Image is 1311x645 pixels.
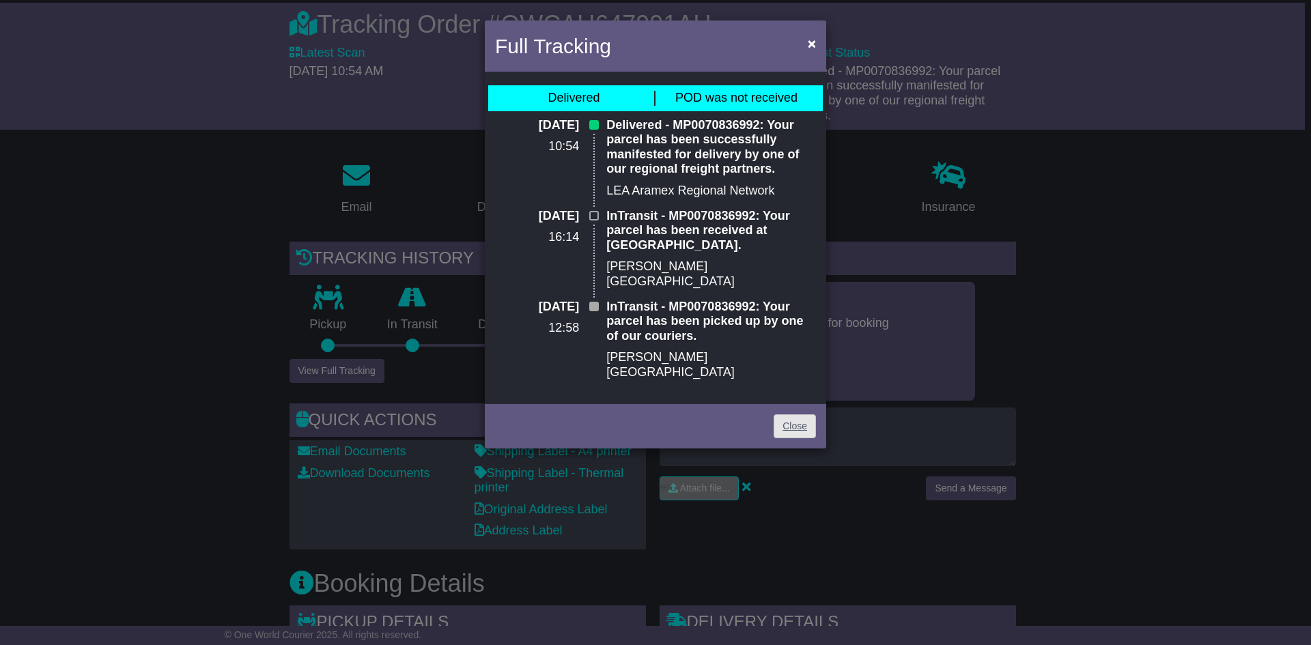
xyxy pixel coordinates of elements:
[606,118,816,177] p: Delivered - MP0070836992: Your parcel has been successfully manifested for delivery by one of our...
[606,350,816,379] p: [PERSON_NAME][GEOGRAPHIC_DATA]
[495,300,579,315] p: [DATE]
[606,300,816,344] p: InTransit - MP0070836992: Your parcel has been picked up by one of our couriers.
[495,31,611,61] h4: Full Tracking
[495,139,579,154] p: 10:54
[606,184,816,199] p: LEA Aramex Regional Network
[495,230,579,245] p: 16:14
[808,35,816,51] span: ×
[606,259,816,289] p: [PERSON_NAME][GEOGRAPHIC_DATA]
[495,209,579,224] p: [DATE]
[801,29,823,57] button: Close
[606,209,816,253] p: InTransit - MP0070836992: Your parcel has been received at [GEOGRAPHIC_DATA].
[495,118,579,133] p: [DATE]
[548,91,600,106] div: Delivered
[495,321,579,336] p: 12:58
[774,414,816,438] a: Close
[675,91,798,104] span: POD was not received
